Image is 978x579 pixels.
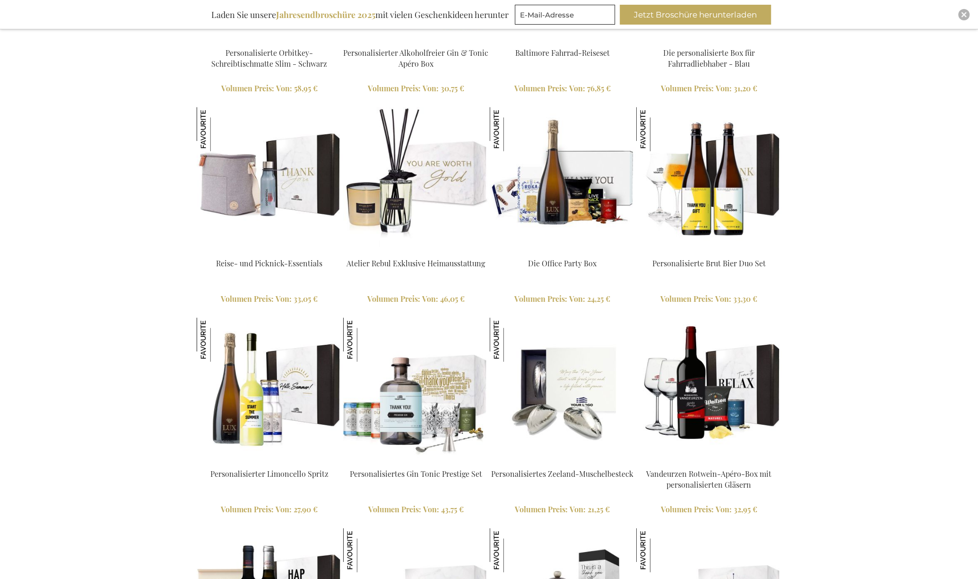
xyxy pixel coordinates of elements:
[636,457,782,466] a: Vandeurzen Rotwein-Apéro-Box mit personalisierten Gläsern
[646,469,771,490] a: Vandeurzen Rotwein-Apéro-Box mit personalisierten Gläsern
[216,258,322,268] a: Reise- und Picknick-Essentials
[715,294,731,304] span: Von
[343,457,489,466] a: Personalised Gin Tonic Prestige Set Personalisiertes Gin Tonic Prestige Set
[515,48,610,58] a: Baltimore Fahrrad-Reiseset
[515,504,568,514] span: Volumen Preis:
[490,83,635,94] a: Volumen Preis: Von 76,85 €
[733,294,757,304] span: 33,30 €
[276,83,292,93] span: Von
[207,5,513,25] div: Laden Sie unsere mit vielen Geschenkideen herunter
[197,318,342,464] img: Personalised Limoncello Spritz
[661,83,714,93] span: Volumen Preis:
[636,528,680,572] img: Die Tapas Essentials Box
[514,294,567,304] span: Volumen Preis:
[570,504,586,514] span: Von
[441,504,464,514] span: 43,75 €
[716,504,732,514] span: Von
[588,504,610,514] span: 21,25 €
[961,12,967,18] img: Close
[515,5,618,27] form: marketing offers and promotions
[514,83,567,93] span: Volumen Preis:
[652,258,766,268] a: Personalisierte Brut Bier Duo Set
[661,504,714,514] span: Volumen Preis:
[587,83,611,93] span: 76,85 €
[490,457,635,466] a: Personalised Zeeland Mussel Cutlery Personalisiertes Zeeland-Muschelbesteck
[221,83,274,93] span: Volumen Preis:
[343,318,489,464] img: Personalised Gin Tonic Prestige Set
[276,504,292,514] span: Von
[636,504,782,515] a: Volumen Preis: Von 32,95 €
[528,258,597,268] a: Die Office Party Box
[734,504,757,514] span: 32,95 €
[221,294,274,304] span: Volumen Preis:
[197,36,342,45] a: Personalisierte Orbitkey-Schreibtischmatte Slim - Schwarz
[276,9,375,20] b: Jahresendbroschüre 2025
[490,504,635,515] a: Volumen Preis: Von 21,25 €
[294,83,318,93] span: 58,95 €
[490,318,635,464] img: Personalised Zeeland Mussel Cutlery
[636,83,782,94] a: Volumen Preis: Von 31,20 €
[660,294,713,304] span: Volumen Preis:
[197,318,241,362] img: Personalisierter Limoncello Spritz
[636,294,782,305] a: Volumen Preis: Von 33,30 €
[197,246,342,255] a: Travel & Picknick Essentials Reise- und Picknick-Essentials
[211,48,327,69] a: Personalisierte Orbitkey-Schreibtischmatte Slim - Schwarz
[368,504,421,514] span: Volumen Preis:
[490,36,635,45] a: Baltimore Bike Travel Set
[440,294,465,304] span: 46,05 €
[636,36,782,45] a: The Personalized Bike Lovers Box - Blue
[423,83,439,93] span: Von
[197,504,342,515] a: Volumen Preis: Von 27,90 €
[569,83,585,93] span: Von
[197,107,342,253] img: Travel & Picknick Essentials
[343,528,387,572] img: Die ultimative Sport-Geschenkbox
[636,107,680,151] img: Personalisierte Brut Bier Duo Set
[515,5,615,25] input: E-Mail-Adresse
[343,83,489,94] a: Volumen Preis: Von 30,75 €
[197,294,342,305] a: Volumen Preis: Von 33,05 €
[294,294,318,304] span: 33,05 €
[422,294,438,304] span: Von
[490,318,534,362] img: Personalisiertes Zeeland-Muschelbesteck
[958,9,969,20] div: Close
[343,36,489,45] a: Personalised Non-Alcholic Gin & Tonic Apéro Box Personalisierter Alkoholfreier Gin & Tonic Apéro Box
[197,457,342,466] a: Personalised Limoncello Spritz Personalisierter Limoncello Spritz
[490,246,635,255] a: The Office Party Box Die Office Party Box
[221,504,274,514] span: Volumen Preis:
[490,294,635,305] a: Volumen Preis: Von 24,25 €
[343,48,488,69] a: Personalisierter Alkoholfreier Gin & Tonic Apéro Box
[663,48,755,69] a: Die personalisierte Box für Fahrradliebhaber - Blau
[636,107,782,253] img: Personalised Champagne Beer
[716,83,732,93] span: Von
[734,83,757,93] span: 31,20 €
[210,469,329,479] a: Personalisierter Limoncello Spritz
[620,5,771,25] button: Jetzt Broschüre herunterladen
[636,318,782,464] img: Vandeurzen Rotwein-Apéro-Box mit personalisierten Gläsern
[276,294,292,304] span: Von
[197,83,342,94] a: Volumen Preis: Von 58,95 €
[343,107,489,253] img: Atelier Rebul Exclusive Home Kit
[441,83,464,93] span: 30,75 €
[490,107,534,151] img: Die Office Party Box
[294,504,318,514] span: 27,90 €
[346,258,485,268] a: Atelier Rebul Exklusive Heimausstattung
[350,469,482,479] a: Personalisiertes Gin Tonic Prestige Set
[368,83,421,93] span: Volumen Preis:
[490,107,635,253] img: The Office Party Box
[636,246,782,255] a: Personalised Champagne Beer Personalisierte Brut Bier Duo Set
[343,294,489,305] a: Volumen Preis: Von 46,05 €
[587,294,610,304] span: 24,25 €
[490,528,534,572] img: Kulinarisches Salz- und Pfefferset
[423,504,439,514] span: Von
[491,469,633,479] a: Personalisiertes Zeeland-Muschelbesteck
[343,246,489,255] a: Atelier Rebul Exclusive Home Kit
[367,294,420,304] span: Volumen Preis:
[197,107,241,151] img: Reise- und Picknick-Essentials
[343,504,489,515] a: Volumen Preis: Von 43,75 €
[569,294,585,304] span: Von
[343,318,387,362] img: Personalisiertes Gin Tonic Prestige Set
